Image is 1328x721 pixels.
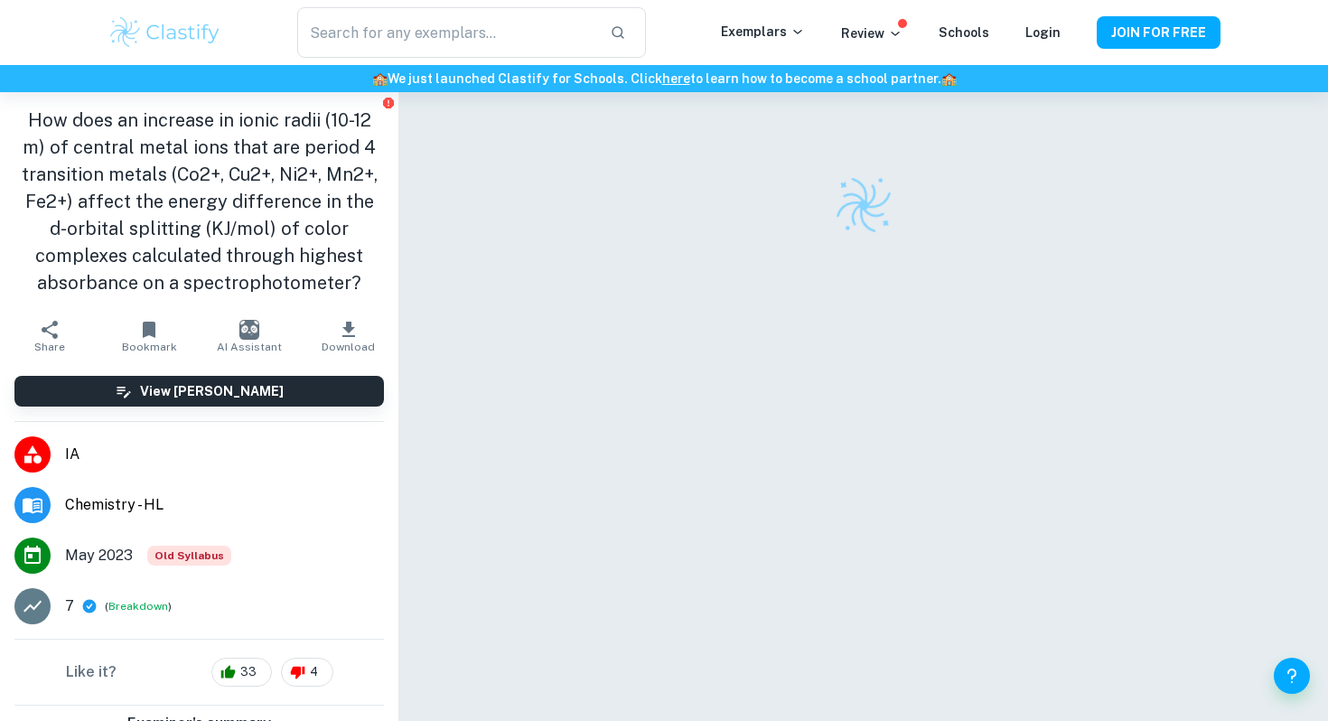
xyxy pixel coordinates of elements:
span: May 2023 [65,545,133,566]
button: Breakdown [108,598,168,614]
button: JOIN FOR FREE [1097,16,1220,49]
span: 4 [300,663,328,681]
span: 🏫 [372,71,388,86]
img: AI Assistant [239,320,259,340]
button: Download [299,311,398,361]
h6: We just launched Clastify for Schools. Click to learn how to become a school partner. [4,69,1324,89]
div: 4 [281,658,333,687]
button: Bookmark [99,311,199,361]
h1: How does an increase in ionic radii (10-12 m) of central metal ions that are period 4 transition ... [14,107,384,296]
button: View [PERSON_NAME] [14,376,384,407]
span: ( ) [105,598,172,615]
a: Schools [939,25,989,40]
p: 7 [65,595,74,617]
span: Share [34,341,65,353]
a: here [662,71,690,86]
span: Download [322,341,375,353]
div: Starting from the May 2025 session, the Chemistry IA requirements have changed. It's OK to refer ... [147,546,231,566]
h6: Like it? [66,661,117,683]
img: Clastify logo [828,170,898,240]
a: Login [1025,25,1061,40]
span: AI Assistant [217,341,282,353]
h6: View [PERSON_NAME] [140,381,284,401]
input: Search for any exemplars... [297,7,595,58]
p: Exemplars [721,22,805,42]
span: IA [65,444,384,465]
span: Chemistry - HL [65,494,384,516]
span: Bookmark [122,341,177,353]
span: 🏫 [941,71,957,86]
button: Report issue [381,96,395,109]
button: AI Assistant [200,311,299,361]
span: Old Syllabus [147,546,231,566]
p: Review [841,23,902,43]
span: 33 [230,663,267,681]
div: 33 [211,658,272,687]
button: Help and Feedback [1274,658,1310,694]
img: Clastify logo [108,14,222,51]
